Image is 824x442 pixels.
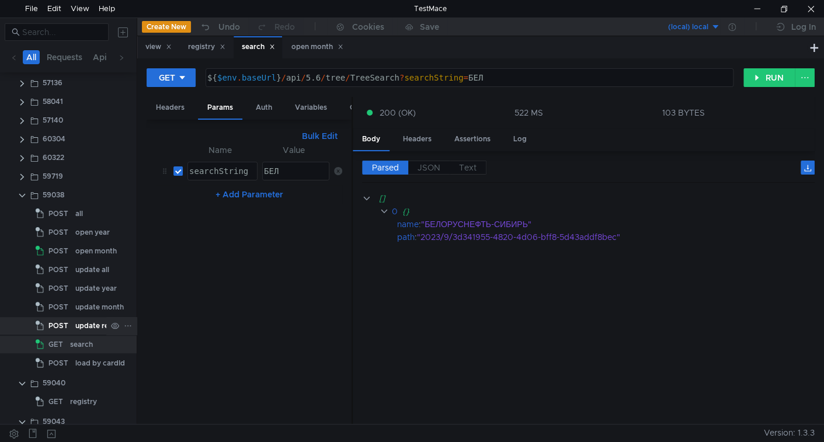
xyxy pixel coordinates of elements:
div: Undo [218,20,240,34]
div: 59719 [43,168,63,185]
div: Cookies [352,20,384,34]
span: POST [48,242,68,260]
span: POST [48,205,68,222]
button: Create New [142,21,191,33]
button: RUN [743,68,795,87]
div: path [397,231,415,243]
div: 59040 [43,374,65,392]
span: POST [48,280,68,297]
div: Params [198,97,242,120]
div: update report [75,317,124,335]
button: Api [89,50,110,64]
span: Parsed [372,162,399,173]
div: open month [75,242,117,260]
div: "2023/9/3d341955-4820-4d06-bff8-5d43addf8bec" [417,231,799,243]
span: Version: 1.3.3 [764,424,815,441]
div: Other [340,97,379,119]
div: open month [291,41,343,53]
div: 59038 [43,186,64,204]
button: + Add Parameter [211,187,288,201]
div: view [145,41,172,53]
div: registry [188,41,225,53]
div: all [75,205,83,222]
div: {} [402,205,798,218]
span: GET [48,393,63,410]
span: 200 (OK) [380,106,416,119]
span: JSON [418,162,440,173]
div: [] [379,192,798,205]
div: "БЕЛОРУСНЕФТЬ-СИБИРЬ" [421,218,799,231]
div: open year [75,224,110,241]
button: All [23,50,40,64]
div: registry [70,393,97,410]
div: (local) local [668,22,708,33]
span: POST [48,224,68,241]
div: Auth [246,97,281,119]
div: : [397,218,815,231]
div: Log In [791,20,816,34]
div: search [242,41,275,53]
span: POST [48,317,68,335]
div: 60304 [43,130,65,148]
span: POST [48,298,68,316]
div: 57140 [43,112,63,129]
div: update year [75,280,117,297]
span: POST [48,354,68,372]
div: Headers [147,97,194,119]
input: Search... [22,26,102,39]
th: Value [258,143,329,157]
div: update all [75,261,109,279]
div: 0 [392,205,398,218]
button: Undo [191,18,248,36]
button: GET [147,68,196,87]
div: update month [75,298,124,316]
div: 60322 [43,149,64,166]
div: : [397,231,815,243]
span: POST [48,261,68,279]
th: Name [183,143,258,157]
div: Assertions [445,128,500,150]
div: Headers [394,128,441,150]
div: 57136 [43,74,62,92]
div: Body [353,128,390,151]
span: Text [459,162,477,173]
div: name [397,218,419,231]
div: 522 MS [514,107,543,118]
button: Bulk Edit [297,129,342,143]
div: Redo [274,20,295,34]
div: Save [420,23,439,31]
div: 59043 [43,413,65,430]
div: 58041 [43,93,63,110]
div: Variables [286,97,336,119]
span: GET [48,336,63,353]
div: 103 BYTES [662,107,705,118]
div: GET [159,71,175,84]
button: Redo [248,18,303,36]
button: Requests [43,50,86,64]
div: Log [504,128,536,150]
button: (local) local [639,18,720,36]
div: search [70,336,93,353]
div: load by cardId [75,354,125,372]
